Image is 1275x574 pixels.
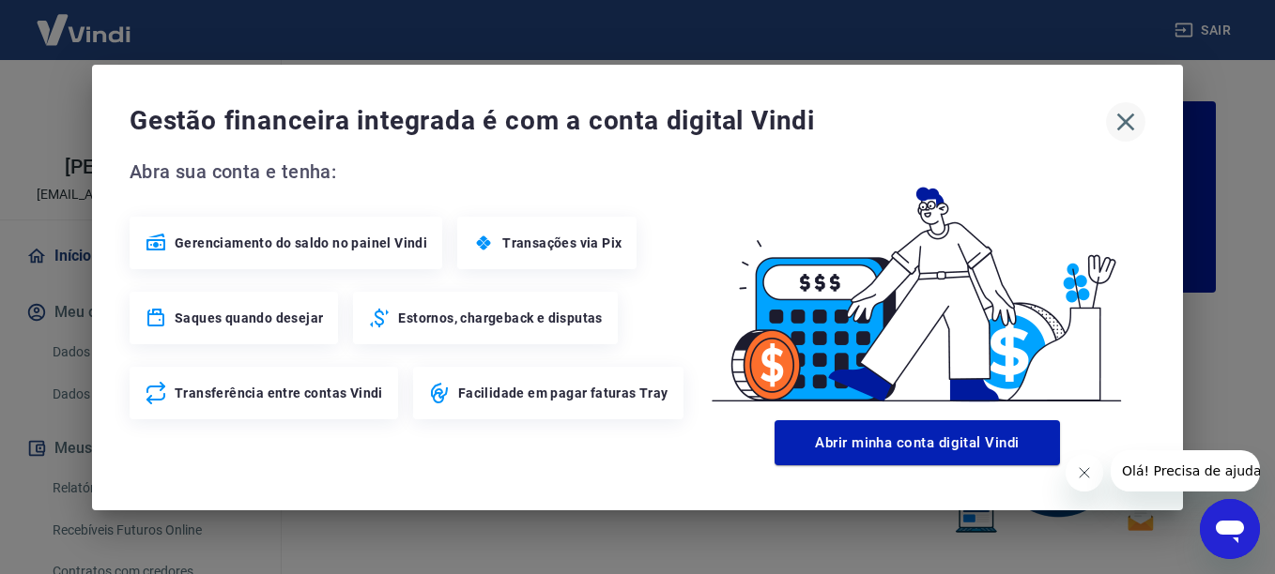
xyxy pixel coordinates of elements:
[11,13,158,28] span: Olá! Precisa de ajuda?
[1111,450,1260,491] iframe: Mensagem da empresa
[1200,499,1260,559] iframe: Botão para abrir a janela de mensagens
[175,309,323,327] span: Saques quando desejar
[175,384,383,402] span: Transferência entre contas Vindi
[130,102,1106,140] span: Gestão financeira integrada é com a conta digital Vindi
[502,234,622,252] span: Transações via Pix
[175,234,427,252] span: Gerenciamento do saldo no painel Vindi
[689,157,1145,413] img: Good Billing
[458,384,668,402] span: Facilidade em pagar faturas Tray
[775,420,1060,465] button: Abrir minha conta digital Vindi
[398,309,602,327] span: Estornos, chargeback e disputas
[1066,454,1103,491] iframe: Fechar mensagem
[130,157,689,187] span: Abra sua conta e tenha:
